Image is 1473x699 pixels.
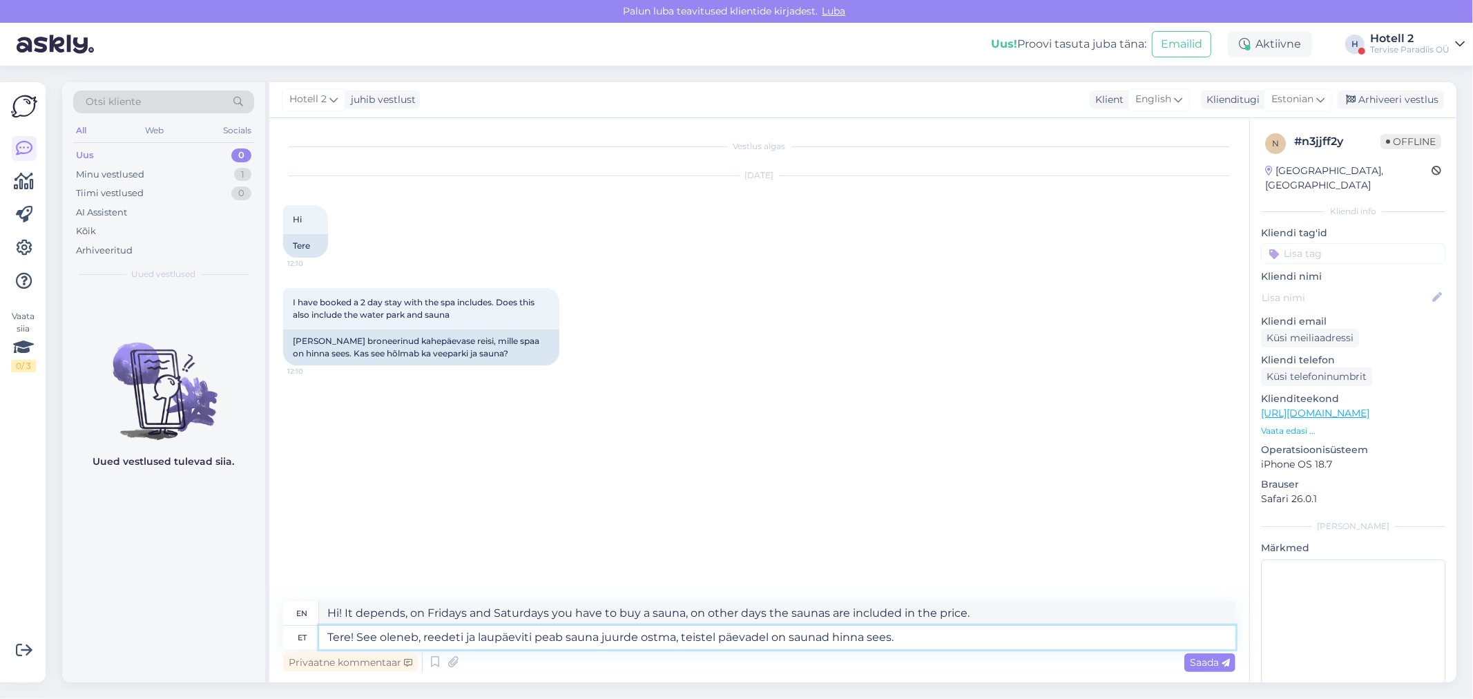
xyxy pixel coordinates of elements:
[1090,93,1124,107] div: Klient
[1380,134,1441,149] span: Offline
[76,224,96,238] div: Kõik
[1265,164,1432,193] div: [GEOGRAPHIC_DATA], [GEOGRAPHIC_DATA]
[1271,92,1313,107] span: Estonian
[220,122,254,140] div: Socials
[76,244,133,258] div: Arhiveeritud
[1261,477,1445,492] p: Brauser
[1152,31,1211,57] button: Emailid
[1338,90,1444,109] div: Arhiveeri vestlus
[1261,443,1445,457] p: Operatsioonisüsteem
[1261,353,1445,367] p: Kliendi telefon
[991,37,1017,50] b: Uus!
[283,329,559,365] div: [PERSON_NAME] broneerinud kahepäevase reisi, mille spaa on hinna sees. Kas see hõlmab ka veeparki...
[293,297,537,320] span: I have booked a 2 day stay with the spa includes. Does this also include the water park and sauna
[345,93,416,107] div: juhib vestlust
[1345,35,1365,54] div: H
[1261,541,1445,555] p: Märkmed
[1135,92,1171,107] span: English
[1261,226,1445,240] p: Kliendi tag'id
[1262,290,1429,305] input: Lisa nimi
[76,149,94,162] div: Uus
[1261,314,1445,329] p: Kliendi email
[11,310,36,372] div: Vaata siia
[1261,392,1445,406] p: Klienditeekond
[231,149,251,162] div: 0
[287,258,339,269] span: 12:10
[297,602,308,625] div: en
[1261,205,1445,218] div: Kliendi info
[293,214,302,224] span: Hi
[1190,656,1230,669] span: Saada
[319,602,1235,625] textarea: Hello! It depends, on Fridays and Saturdays you have to buy a sauna, on other days there are saunas
[76,186,144,200] div: Tiimi vestlused
[289,92,327,107] span: Hotell 2
[1370,44,1450,55] div: Tervise Paradiis OÜ
[1294,133,1380,150] div: # n3jjff2y
[298,626,307,649] div: et
[1370,33,1465,55] a: Hotell 2Tervise Paradiis OÜ
[319,626,1235,649] textarea: Tere! See oleneb, reedeti ja laupäeviti peab sauna juurde ostma, teistel päevadel on saunad hinna...
[1261,243,1445,264] input: Lisa tag
[818,5,850,17] span: Luba
[1261,367,1372,386] div: Küsi telefoninumbrit
[73,122,89,140] div: All
[1370,33,1450,44] div: Hotell 2
[283,169,1235,182] div: [DATE]
[76,206,127,220] div: AI Assistent
[11,93,37,119] img: Askly Logo
[1261,492,1445,506] p: Safari 26.0.1
[231,186,251,200] div: 0
[1261,520,1445,533] div: [PERSON_NAME]
[93,454,235,469] p: Uued vestlused tulevad siia.
[1261,425,1445,437] p: Vaata edasi ...
[86,95,141,109] span: Otsi kliente
[1261,329,1359,347] div: Küsi meiliaadressi
[76,168,144,182] div: Minu vestlused
[287,366,339,376] span: 12:10
[1261,457,1445,472] p: iPhone OS 18.7
[1201,93,1260,107] div: Klienditugi
[991,36,1146,52] div: Proovi tasuta juba täna:
[283,653,418,672] div: Privaatne kommentaar
[132,268,196,280] span: Uued vestlused
[1261,407,1369,419] a: [URL][DOMAIN_NAME]
[283,140,1235,153] div: Vestlus algas
[1272,138,1279,149] span: n
[234,168,251,182] div: 1
[283,234,328,258] div: Tere
[1228,32,1312,57] div: Aktiivne
[143,122,167,140] div: Web
[1261,269,1445,284] p: Kliendi nimi
[62,318,265,442] img: No chats
[11,360,36,372] div: 0 / 3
